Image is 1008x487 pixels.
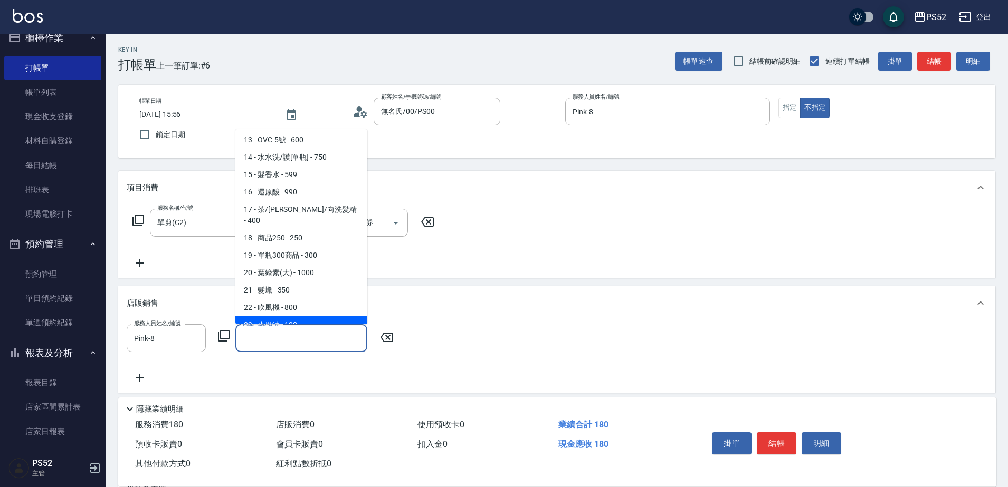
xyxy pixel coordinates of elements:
[276,439,323,449] span: 會員卡販賣 0
[757,432,796,454] button: 結帳
[387,215,404,231] button: Open
[883,6,904,27] button: save
[4,310,101,335] a: 單週預約紀錄
[955,7,995,27] button: 登出
[156,59,211,72] span: 上一筆訂單:#6
[956,52,990,71] button: 明細
[909,6,950,28] button: PS52
[235,201,367,229] span: 17 - 茶/[PERSON_NAME]/向洗髮精 - 400
[4,339,101,367] button: 報表及分析
[778,98,801,118] button: 指定
[118,286,995,320] div: 店販銷售
[235,299,367,316] span: 22 - 吹風機 - 800
[127,298,158,309] p: 店販銷售
[279,102,304,128] button: Choose date, selected date is 2025-08-13
[558,420,608,430] span: 業績合計 180
[4,80,101,104] a: 帳單列表
[118,46,156,53] h2: Key In
[417,439,448,449] span: 扣入金 0
[825,56,870,67] span: 連續打單結帳
[4,202,101,226] a: 現場電腦打卡
[235,229,367,247] span: 18 - 商品250 - 250
[276,420,315,430] span: 店販消費 0
[235,281,367,299] span: 21 - 髮蠟 - 350
[878,52,912,71] button: 掛單
[136,404,184,415] p: 隱藏業績明細
[235,183,367,201] span: 16 - 還原酸 - 990
[4,153,101,178] a: 每日結帳
[4,24,101,52] button: 櫃檯作業
[573,93,619,101] label: 服務人員姓名/編號
[926,11,946,24] div: PS52
[134,319,180,327] label: 服務人員姓名/編號
[917,52,951,71] button: 結帳
[675,52,722,71] button: 帳單速查
[127,182,158,193] p: 項目消費
[118,57,156,72] h3: 打帳單
[156,129,185,140] span: 鎖定日期
[4,262,101,286] a: 預約管理
[157,204,193,212] label: 服務名稱/代號
[802,432,841,454] button: 明細
[139,97,161,105] label: 帳單日期
[135,459,191,469] span: 其他付款方式 0
[417,420,464,430] span: 使用預收卡 0
[32,458,86,469] h5: PS52
[32,469,86,478] p: 主管
[558,439,608,449] span: 現金應收 180
[235,264,367,281] span: 20 - 葉綠素(大) - 1000
[118,171,995,204] div: 項目消費
[235,316,367,334] span: 23 - 小果油 - 100
[13,9,43,23] img: Logo
[800,98,830,118] button: 不指定
[235,149,367,166] span: 14 - 水水洗/護[單瓶] - 750
[4,56,101,80] a: 打帳單
[235,247,367,264] span: 19 - 單瓶300商品 - 300
[4,371,101,395] a: 報表目錄
[8,457,30,479] img: Person
[4,104,101,129] a: 現金收支登錄
[135,420,183,430] span: 服務消費 180
[381,93,441,101] label: 顧客姓名/手機號碼/編號
[4,230,101,258] button: 預約管理
[4,420,101,444] a: 店家日報表
[712,432,752,454] button: 掛單
[139,106,274,123] input: YYYY/MM/DD hh:mm
[4,395,101,419] a: 店家區間累計表
[4,129,101,153] a: 材料自購登錄
[276,459,331,469] span: 紅利點數折抵 0
[749,56,801,67] span: 結帳前確認明細
[235,131,367,149] span: 13 - OVC-5號 - 600
[235,166,367,183] span: 15 - 髮香水 - 599
[135,439,182,449] span: 預收卡販賣 0
[4,444,101,468] a: 互助日報表
[4,178,101,202] a: 排班表
[4,286,101,310] a: 單日預約紀錄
